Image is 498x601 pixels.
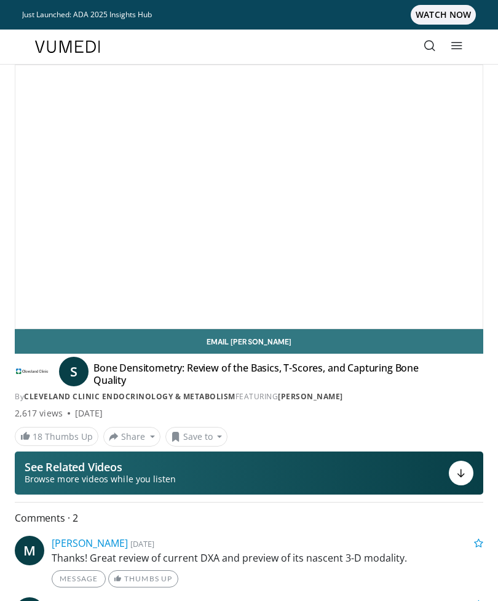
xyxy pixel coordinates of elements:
a: Email [PERSON_NAME] [15,329,483,354]
span: Comments 2 [15,510,483,526]
button: See Related Videos Browse more videos while you listen [15,452,483,495]
img: VuMedi Logo [35,41,100,53]
a: M [15,536,44,565]
button: Share [103,427,160,447]
video-js: Video Player [15,65,483,328]
a: 18 Thumbs Up [15,427,98,446]
a: Just Launched: ADA 2025 Insights HubWATCH NOW [22,5,476,25]
a: [PERSON_NAME] [278,391,343,402]
span: 2,617 views [15,407,63,420]
span: Browse more videos while you listen [25,473,176,485]
a: Message [52,570,106,587]
a: S [59,357,89,386]
p: Thanks! Great review of current DXA and preview of its nascent 3-D modality. [52,551,483,565]
div: By FEATURING [15,391,483,402]
a: [PERSON_NAME] [52,536,128,550]
small: [DATE] [130,538,154,549]
button: Save to [165,427,228,447]
span: 18 [33,431,42,442]
div: [DATE] [75,407,103,420]
a: Thumbs Up [108,570,178,587]
a: Cleveland Clinic Endocrinology & Metabolism [24,391,235,402]
h4: Bone Densitometry: Review of the Basics, T-Scores, and Capturing Bone Quality [93,362,426,386]
span: WATCH NOW [411,5,476,25]
img: Cleveland Clinic Endocrinology & Metabolism [15,362,49,381]
p: See Related Videos [25,461,176,473]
